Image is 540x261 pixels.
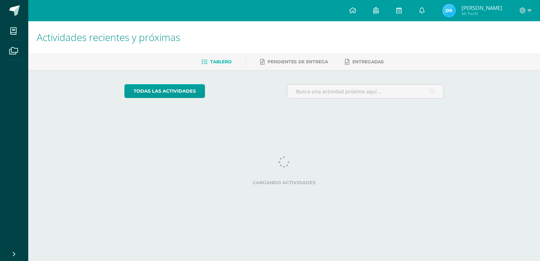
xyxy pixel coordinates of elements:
[442,4,456,18] img: cdec160f2c50c3310a63869b1866c3b4.png
[345,56,384,68] a: Entregadas
[37,30,180,44] span: Actividades recientes y próximas
[124,180,444,185] label: Cargando actividades
[352,59,384,64] span: Entregadas
[124,84,205,98] a: todas las Actividades
[260,56,328,68] a: Pendientes de entrega
[210,59,231,64] span: Tablero
[268,59,328,64] span: Pendientes de entrega
[201,56,231,68] a: Tablero
[462,4,502,11] span: [PERSON_NAME]
[462,11,502,17] span: Mi Perfil
[287,85,444,98] input: Busca una actividad próxima aquí...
